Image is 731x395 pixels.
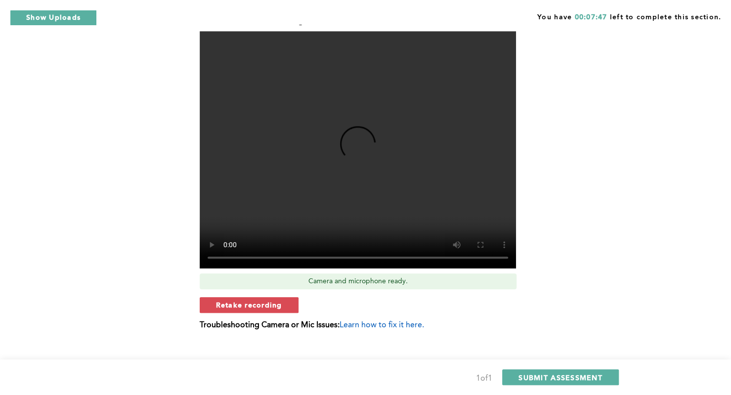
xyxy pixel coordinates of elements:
span: You have left to complete this section. [537,10,721,22]
button: Retake recording [200,297,299,313]
b: Troubleshooting Camera or Mic Issues: [200,321,340,329]
div: Camera and microphone ready. [200,273,516,289]
span: Retake recording [216,300,282,309]
button: Show Uploads [10,10,97,26]
span: 00:07:47 [574,14,607,21]
span: Learn how to fix it here. [340,321,424,329]
div: 1 of 1 [476,372,492,386]
button: SUBMIT ASSESSMENT [502,369,618,385]
span: SUBMIT ASSESSMENT [518,373,602,382]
